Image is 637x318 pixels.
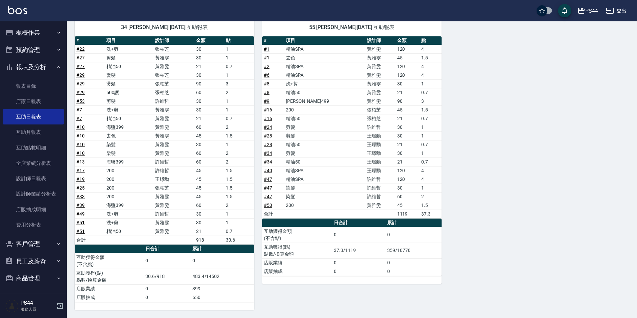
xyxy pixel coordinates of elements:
[153,201,194,210] td: 黃雅雯
[76,220,85,225] a: #51
[105,184,153,192] td: 200
[396,166,420,175] td: 120
[224,227,254,236] td: 0.7
[270,24,434,31] span: 55 [PERSON_NAME][DATE] 互助報表
[76,72,85,78] a: #29
[194,97,224,105] td: 30
[365,131,395,140] td: 王璟勳
[105,218,153,227] td: 洗+剪
[153,79,194,88] td: 張柏芝
[396,140,420,149] td: 21
[264,142,272,147] a: #28
[396,123,420,131] td: 30
[224,53,254,62] td: 1
[332,219,386,227] th: 日合計
[420,53,442,62] td: 1.5
[284,105,366,114] td: 200
[386,267,442,276] td: 0
[76,81,85,86] a: #29
[396,88,420,97] td: 21
[420,97,442,105] td: 3
[76,203,85,208] a: #39
[105,88,153,97] td: 500護
[284,97,366,105] td: [PERSON_NAME]499
[396,131,420,140] td: 30
[396,210,420,218] td: 1119
[420,88,442,97] td: 0.7
[76,55,85,60] a: #27
[83,24,246,31] span: 34 [PERSON_NAME] [DATE] 互助報表
[3,202,64,217] a: 店販抽成明細
[153,123,194,131] td: 黃雅雯
[365,79,395,88] td: 黃雅雯
[264,90,269,95] a: #8
[262,258,332,267] td: 店販業績
[396,114,420,123] td: 21
[194,175,224,184] td: 45
[386,243,442,258] td: 359/10770
[153,88,194,97] td: 張柏芝
[105,114,153,123] td: 精油50
[420,157,442,166] td: 0.7
[105,53,153,62] td: 剪髮
[420,175,442,184] td: 4
[76,177,85,182] a: #19
[332,258,386,267] td: 0
[365,105,395,114] td: 張柏芝
[365,184,395,192] td: 許維哲
[194,157,224,166] td: 60
[264,81,269,86] a: #8
[153,140,194,149] td: 黃雅雯
[191,293,254,302] td: 650
[224,62,254,71] td: 0.7
[264,203,272,208] a: #50
[264,124,272,130] a: #24
[365,166,395,175] td: 王璟勳
[105,149,153,157] td: 染髮
[264,133,272,138] a: #28
[284,45,366,53] td: 精油SPA
[365,123,395,131] td: 許維哲
[365,45,395,53] td: 黃雅雯
[144,293,191,302] td: 0
[153,53,194,62] td: 黃雅雯
[224,175,254,184] td: 1.5
[105,166,153,175] td: 200
[153,210,194,218] td: 許維哲
[585,7,598,15] div: PS44
[194,131,224,140] td: 45
[332,243,386,258] td: 37.3/1119
[284,71,366,79] td: 精油SPA
[365,97,395,105] td: 黃雅雯
[420,62,442,71] td: 4
[76,116,82,121] a: #7
[194,192,224,201] td: 45
[332,227,386,243] td: 0
[3,235,64,253] button: 客戶管理
[144,284,191,293] td: 0
[262,36,284,45] th: #
[224,140,254,149] td: 1
[396,184,420,192] td: 30
[224,236,254,244] td: 30.6
[420,192,442,201] td: 2
[396,62,420,71] td: 120
[76,229,85,234] a: #51
[365,192,395,201] td: 許維哲
[153,175,194,184] td: 王璟勳
[3,253,64,270] button: 員工及薪資
[284,36,366,45] th: 項目
[262,267,332,276] td: 店販抽成
[332,267,386,276] td: 0
[76,90,85,95] a: #29
[603,5,629,17] button: 登出
[153,62,194,71] td: 黃雅雯
[420,36,442,45] th: 點
[194,218,224,227] td: 30
[76,211,85,217] a: #49
[8,6,27,14] img: Logo
[284,149,366,157] td: 剪髮
[75,293,144,302] td: 店販抽成
[76,194,85,199] a: #33
[365,157,395,166] td: 王璟勳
